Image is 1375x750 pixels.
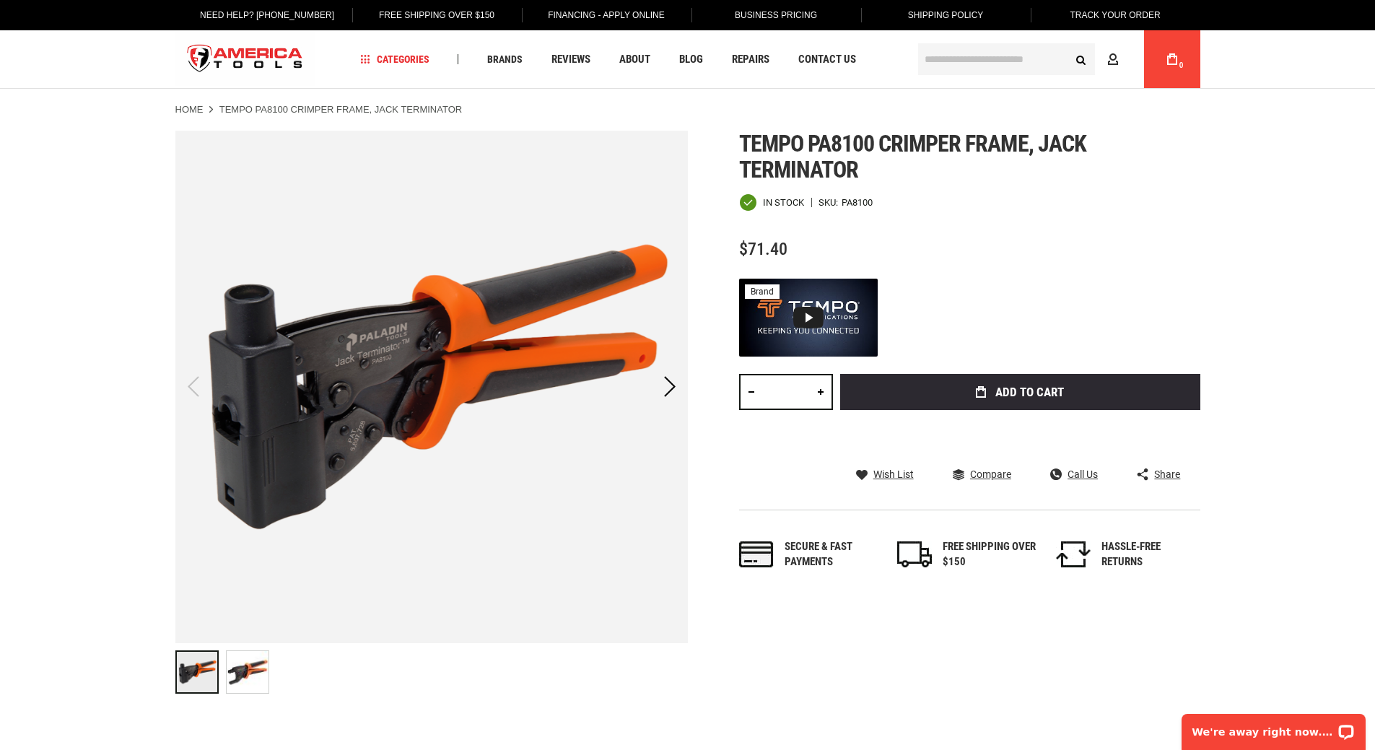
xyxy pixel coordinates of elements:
div: Next [652,131,688,643]
span: $71.40 [739,239,787,259]
a: Wish List [856,468,914,481]
div: Secure & fast payments [785,539,878,570]
a: store logo [175,32,315,87]
a: Compare [953,468,1011,481]
div: Tempo PA8100 CRIMPER FRAME, JACK TERMINATOR [226,643,269,701]
strong: SKU [819,198,842,207]
a: Repairs [725,50,776,69]
a: Contact Us [792,50,863,69]
img: returns [1056,541,1091,567]
iframe: Secure express checkout frame [837,414,1203,456]
a: Categories [354,50,436,69]
span: Contact Us [798,54,856,65]
span: Shipping Policy [908,10,984,20]
span: Repairs [732,54,769,65]
div: Tempo PA8100 CRIMPER FRAME, JACK TERMINATOR [175,643,226,701]
span: Share [1154,469,1180,479]
img: payments [739,541,774,567]
strong: Tempo PA8100 CRIMPER FRAME, JACK TERMINATOR [219,104,462,115]
button: Search [1068,45,1095,73]
span: Categories [360,54,429,64]
div: HASSLE-FREE RETURNS [1101,539,1195,570]
button: Add to Cart [840,374,1200,410]
a: Blog [673,50,710,69]
span: Blog [679,54,703,65]
img: Tempo PA8100 CRIMPER FRAME, JACK TERMINATOR [227,651,269,693]
span: Wish List [873,469,914,479]
span: 0 [1179,61,1184,69]
div: PA8100 [842,198,873,207]
span: Brands [487,54,523,64]
div: FREE SHIPPING OVER $150 [943,539,1036,570]
a: Brands [481,50,529,69]
div: Availability [739,193,804,212]
span: About [619,54,650,65]
img: America Tools [175,32,315,87]
img: shipping [897,541,932,567]
span: Compare [970,469,1011,479]
iframe: LiveChat chat widget [1172,705,1375,750]
span: Add to Cart [995,386,1064,398]
a: 0 [1158,30,1186,88]
a: Reviews [545,50,597,69]
img: Tempo PA8100 CRIMPER FRAME, JACK TERMINATOR [175,131,688,643]
span: Tempo pa8100 crimper frame, jack terminator [739,130,1086,183]
span: Reviews [551,54,590,65]
span: In stock [763,198,804,207]
a: Home [175,103,204,116]
a: Call Us [1050,468,1098,481]
a: About [613,50,657,69]
span: Call Us [1068,469,1098,479]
